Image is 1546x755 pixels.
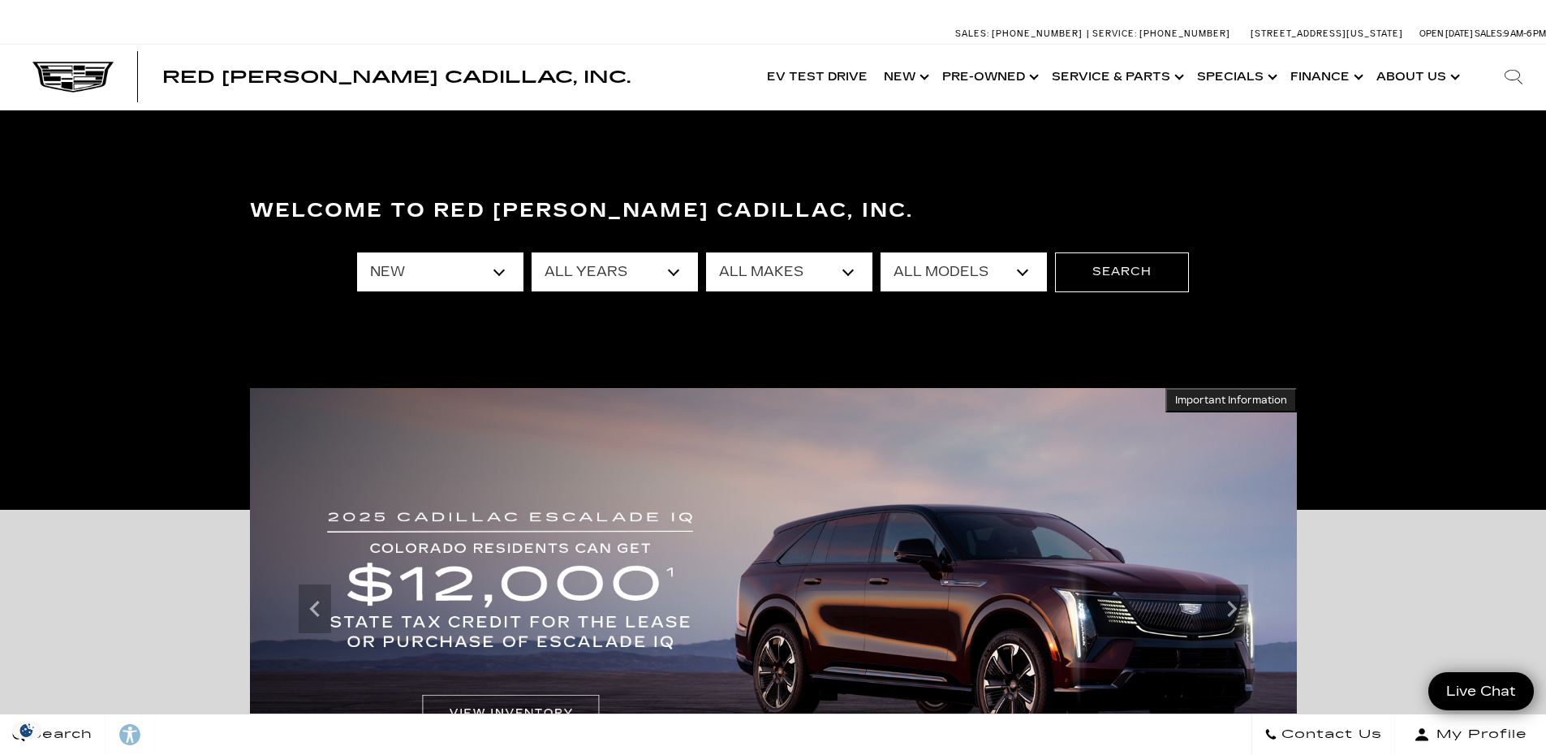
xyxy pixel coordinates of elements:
[8,722,45,739] img: Opt-Out Icon
[1251,28,1403,39] a: [STREET_ADDRESS][US_STATE]
[992,28,1083,39] span: [PHONE_NUMBER]
[1175,394,1287,407] span: Important Information
[1277,723,1382,746] span: Contact Us
[32,62,114,93] img: Cadillac Dark Logo with Cadillac White Text
[162,69,631,85] a: Red [PERSON_NAME] Cadillac, Inc.
[1504,28,1546,39] span: 9 AM-6 PM
[8,722,45,739] section: Click to Open Cookie Consent Modal
[1092,28,1137,39] span: Service:
[1438,682,1524,701] span: Live Chat
[1368,45,1465,110] a: About Us
[532,252,698,291] select: Filter by year
[1216,585,1248,633] div: Next
[1395,714,1546,755] button: Open user profile menu
[1044,45,1189,110] a: Service & Parts
[955,29,1087,38] a: Sales: [PHONE_NUMBER]
[881,252,1047,291] select: Filter by model
[1475,28,1504,39] span: Sales:
[1430,723,1527,746] span: My Profile
[876,45,934,110] a: New
[162,67,631,87] span: Red [PERSON_NAME] Cadillac, Inc.
[25,723,93,746] span: Search
[1087,29,1234,38] a: Service: [PHONE_NUMBER]
[706,252,872,291] select: Filter by make
[934,45,1044,110] a: Pre-Owned
[357,252,523,291] select: Filter by type
[1419,28,1473,39] span: Open [DATE]
[1165,388,1297,412] button: Important Information
[1428,672,1534,710] a: Live Chat
[250,195,1297,227] h3: Welcome to Red [PERSON_NAME] Cadillac, Inc.
[1055,252,1189,291] button: Search
[759,45,876,110] a: EV Test Drive
[955,28,989,39] span: Sales:
[299,585,331,633] div: Previous
[1251,714,1395,755] a: Contact Us
[1189,45,1282,110] a: Specials
[1282,45,1368,110] a: Finance
[1139,28,1230,39] span: [PHONE_NUMBER]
